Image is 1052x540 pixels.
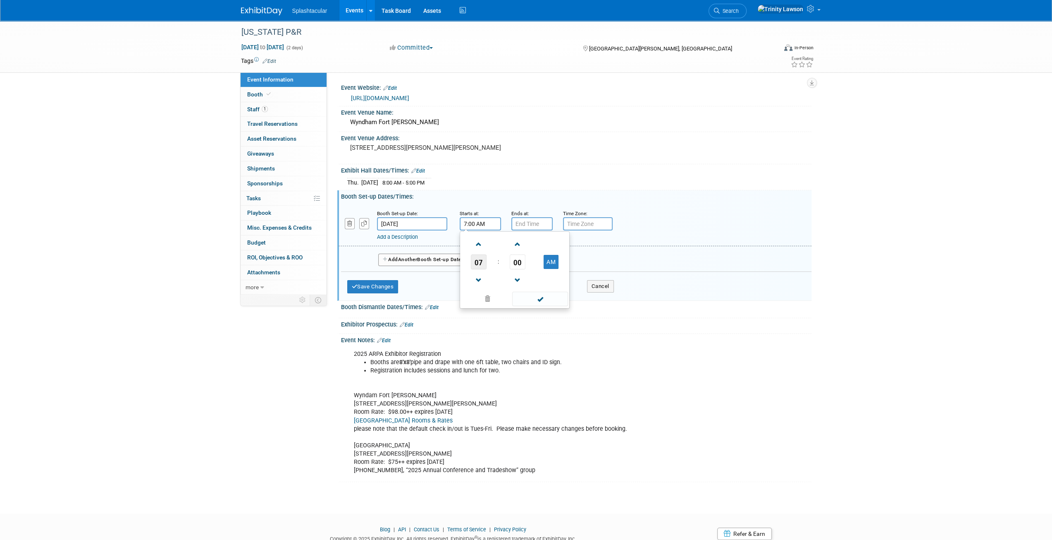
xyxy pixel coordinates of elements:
input: Date [377,217,447,230]
div: Wyndham Fort [PERSON_NAME] [347,116,805,129]
a: Budget [241,235,327,250]
a: Edit [377,338,391,343]
a: Shipments [241,161,327,176]
span: Sponsorships [247,180,283,187]
span: Booth [247,91,272,98]
sup: ® [475,535,477,540]
a: Misc. Expenses & Credits [241,221,327,235]
div: Event Venue Name: [341,106,811,117]
a: Event Information [241,72,327,87]
a: Giveaways [241,146,327,161]
span: Travel Reservations [247,120,298,127]
small: Ends at: [511,211,529,216]
button: AM [544,255,558,269]
button: Cancel [587,280,614,293]
span: Search [720,8,739,14]
span: Playbook [247,209,271,216]
small: Booth Set-up Date: [377,211,418,216]
td: Tags [241,57,276,65]
i: Booth reservation complete [267,92,271,96]
a: Decrement Minute [510,269,525,290]
a: [URL][DOMAIN_NAME] [351,95,409,101]
li: Registration includes sessions and lunch for two. [370,367,716,375]
a: Attachments [241,265,327,280]
div: Exhibit Hall Dates/Times: [341,164,811,175]
a: Clear selection [462,293,513,305]
pre: [STREET_ADDRESS][PERSON_NAME][PERSON_NAME] [350,144,528,151]
td: Thu. [347,178,361,187]
span: Pick Hour [471,254,487,269]
a: Done [511,294,568,305]
a: Decrement Hour [471,269,487,290]
span: Event Information [247,76,293,83]
a: Add a Description [377,234,418,240]
span: Shipments [247,165,275,172]
span: more [246,284,259,290]
div: Booth Set-up Dates/Times: [341,190,811,201]
span: | [487,526,493,533]
a: Edit [383,85,397,91]
div: Booth Dismantle Dates/Times: [341,301,811,312]
span: Misc. Expenses & Credits [247,224,312,231]
input: End Time [511,217,553,230]
span: 8:00 AM - 5:00 PM [382,180,425,186]
a: ROI, Objectives & ROO [241,250,327,265]
button: AddAnotherBooth Set-up Date [378,254,466,266]
a: Edit [400,322,413,328]
span: | [407,526,413,533]
small: Starts at: [460,211,479,216]
button: Save Changes [347,280,398,293]
a: more [241,280,327,295]
span: Attachments [247,269,280,276]
img: Format-Inperson.png [784,44,792,51]
a: Travel Reservations [241,117,327,131]
a: [GEOGRAPHIC_DATA] Rooms & Rates [354,417,453,424]
div: [US_STATE] P&R [239,25,765,40]
span: Giveaways [247,150,274,157]
a: Playbook [241,206,327,220]
span: [GEOGRAPHIC_DATA][PERSON_NAME], [GEOGRAPHIC_DATA] [589,46,732,52]
a: Edit [411,168,425,174]
td: : [496,254,501,269]
span: Asset Reservations [247,135,296,142]
span: Staff [247,106,268,113]
img: ExhibitDay [241,7,282,15]
span: Budget [247,239,266,246]
small: Time Zone: [563,211,587,216]
span: | [441,526,446,533]
a: Staff1 [241,102,327,117]
a: Edit [425,305,439,310]
span: to [259,44,267,50]
div: In-Person [794,45,813,51]
a: Refer & Earn [717,528,772,540]
a: Tasks [241,191,327,206]
a: Sponsorships [241,176,327,191]
a: Privacy Policy [494,526,526,533]
a: Edit [262,58,276,64]
span: Splashtacular [292,7,327,14]
a: Blog [380,526,390,533]
td: [DATE] [361,178,378,187]
div: Event Format [728,43,813,55]
div: Event Rating [790,57,813,61]
span: | [391,526,397,533]
div: Event Venue Address: [341,132,811,142]
span: Tasks [246,195,261,202]
a: Increment Hour [471,233,487,254]
td: Toggle Event Tabs [310,295,327,305]
a: API [398,526,406,533]
span: Another [398,257,417,262]
b: 8'x8' [399,359,410,366]
button: Committed [387,43,436,52]
td: Personalize Event Tab Strip [296,295,310,305]
a: Increment Minute [510,233,525,254]
input: Time Zone [563,217,613,230]
a: Asset Reservations [241,132,327,146]
img: Trinity Lawson [757,5,804,14]
a: Search [708,4,747,18]
a: Booth [241,87,327,102]
span: Pick Minute [510,254,525,269]
span: [DATE] [DATE] [241,43,284,51]
a: Terms of Service [447,526,486,533]
div: Event Website: [341,82,811,92]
